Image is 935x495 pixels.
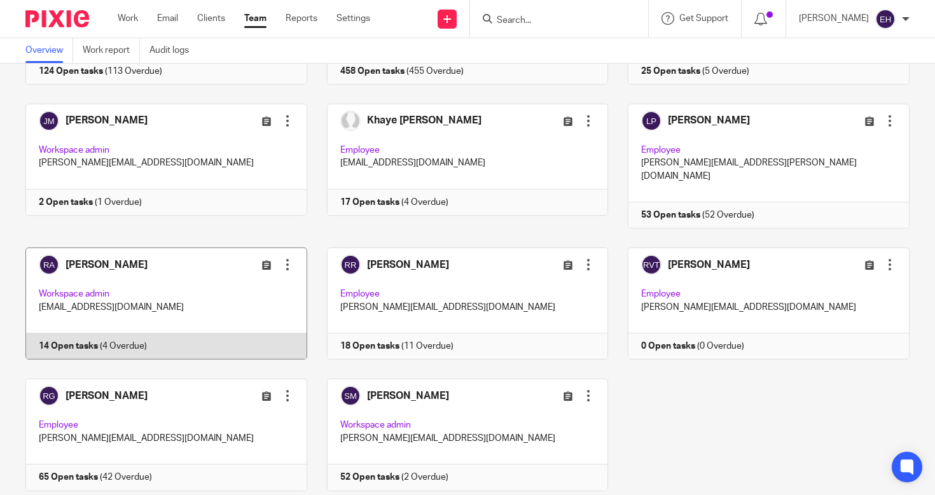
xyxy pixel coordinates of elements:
a: Settings [336,12,370,25]
img: Pixie [25,10,89,27]
a: Work report [83,38,140,63]
input: Search [495,15,610,27]
span: Get Support [679,14,728,23]
a: Clients [197,12,225,25]
a: Overview [25,38,73,63]
a: Team [244,12,267,25]
a: Audit logs [149,38,198,63]
p: [PERSON_NAME] [799,12,869,25]
img: svg%3E [875,9,896,29]
a: Reports [286,12,317,25]
a: Work [118,12,138,25]
a: Email [157,12,178,25]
